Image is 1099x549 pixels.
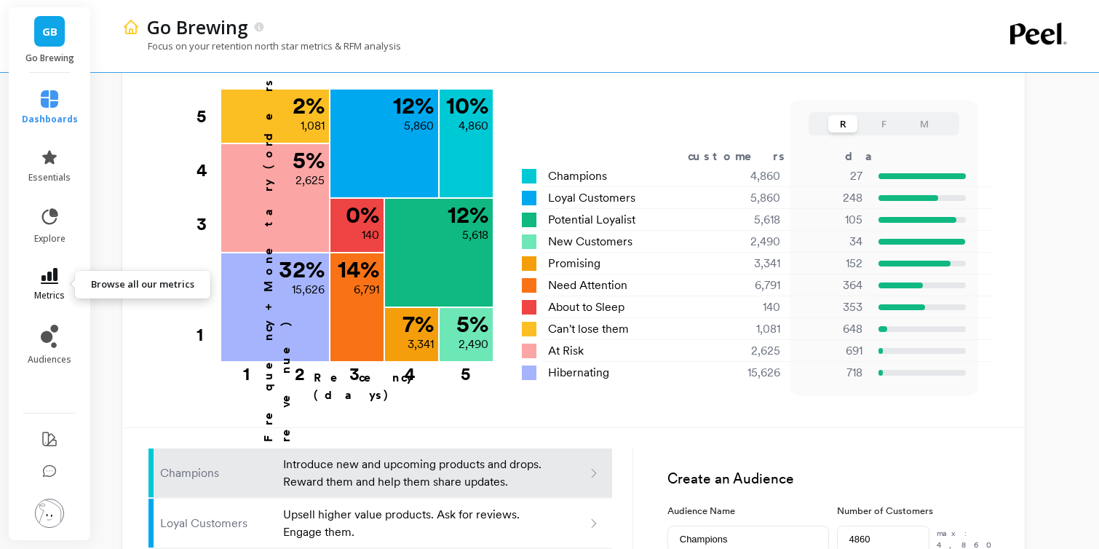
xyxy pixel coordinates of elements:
p: 2,490 [459,336,488,353]
p: 15,626 [292,281,325,299]
p: 34 [798,233,862,250]
p: 105 [798,211,862,229]
div: 1,081 [694,320,798,338]
span: Potential Loyalist [548,211,635,229]
p: 0 % [346,203,379,226]
span: Can't lose them [548,320,629,338]
div: 1 [216,363,277,377]
span: Loyal Customers [548,189,635,207]
p: 718 [798,364,862,382]
p: Loyal Customers [160,515,274,532]
p: 2,625 [295,172,325,189]
div: 5,618 [694,211,798,229]
h3: Create an Audience [667,469,999,490]
span: dashboards [22,114,78,125]
p: Recency (days) [314,369,493,404]
div: days [845,148,905,165]
p: 4,860 [459,117,488,135]
span: Champions [548,167,607,185]
span: essentials [28,172,71,183]
div: 4 [197,143,220,197]
p: 5,618 [462,226,488,244]
p: 140 [362,226,379,244]
p: 12 % [448,203,488,226]
span: About to Sleep [548,299,624,316]
div: 4 [382,363,438,377]
div: 3 [327,363,382,377]
div: 6,791 [694,277,798,294]
div: 15,626 [694,364,798,382]
p: 2 % [293,94,325,117]
span: explore [34,233,66,245]
button: M [910,115,939,133]
p: 248 [798,189,862,207]
button: F [869,115,898,133]
span: At Risk [548,342,584,360]
p: Go Brewing [147,15,248,39]
div: 5 [197,90,220,143]
p: 10 % [446,94,488,117]
div: 1 [197,307,220,363]
span: metrics [34,290,65,301]
p: 152 [798,255,862,272]
p: 1,081 [301,117,325,135]
div: 2 [272,363,328,377]
span: Need Attention [548,277,627,294]
img: profile picture [35,499,64,528]
p: 6,791 [354,281,379,299]
img: header icon [122,18,140,36]
div: 2,490 [694,233,798,250]
div: 3 [197,197,220,251]
div: 4,860 [694,167,798,185]
p: Champions [160,465,274,482]
label: Number of Customers [837,504,999,518]
span: GB [42,23,57,40]
p: Introduce new and upcoming products and drops. Reward them and help them share updates. [283,456,544,491]
button: R [828,115,857,133]
p: Upsell higher value products. Ask for reviews. Engage them. [283,506,544,541]
div: 140 [694,299,798,316]
span: New Customers [548,233,632,250]
div: 5 [438,363,493,377]
p: 648 [798,320,862,338]
div: 5,860 [694,189,798,207]
p: 27 [798,167,862,185]
p: Frequency + Monetary (orders + revenue) [260,11,295,442]
span: Promising [548,255,600,272]
p: 691 [798,342,862,360]
label: Audience Name [667,504,829,518]
p: 14 % [338,258,379,281]
p: 12 % [393,94,434,117]
p: 3,341 [408,336,434,353]
p: 353 [798,299,862,316]
span: audiences [28,354,71,366]
p: 5,860 [404,117,434,135]
p: Go Brewing [23,52,76,64]
div: customers [688,148,806,165]
div: 2 [197,252,220,306]
p: 5 % [456,312,488,336]
p: 5 % [293,149,325,172]
div: 2,625 [694,342,798,360]
span: Hibernating [548,364,609,382]
div: 3,341 [694,255,798,272]
p: 7 % [402,312,434,336]
p: Focus on your retention north star metrics & RFM analysis [122,39,401,52]
p: 364 [798,277,862,294]
p: 32 % [279,258,325,281]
